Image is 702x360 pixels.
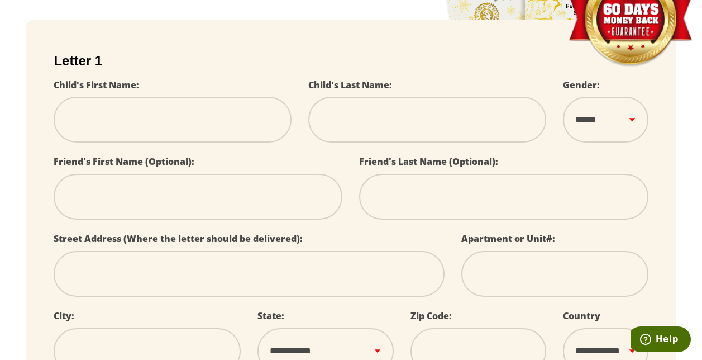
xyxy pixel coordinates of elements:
label: Country [563,310,600,322]
label: City: [54,310,74,322]
label: Friend's Last Name (Optional): [359,155,498,168]
label: Child's Last Name: [308,79,392,91]
label: Friend's First Name (Optional): [54,155,194,168]
h2: Letter 1 [54,53,648,69]
label: Child's First Name: [54,79,139,91]
label: Apartment or Unit#: [461,233,555,245]
label: Gender: [563,79,600,91]
iframe: Opens a widget where you can find more information [631,326,691,354]
label: State: [257,310,284,322]
label: Street Address (Where the letter should be delivered): [54,233,303,245]
label: Zip Code: [410,310,452,322]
